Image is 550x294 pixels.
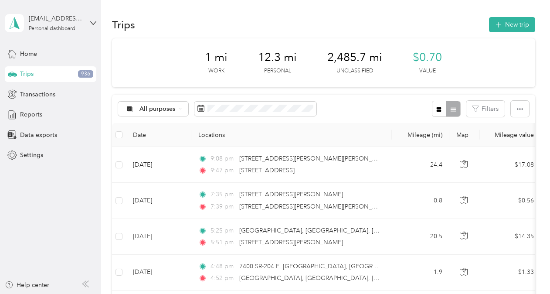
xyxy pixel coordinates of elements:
span: [STREET_ADDRESS][PERSON_NAME] [239,191,343,198]
div: [EMAIL_ADDRESS][PERSON_NAME][DOMAIN_NAME] [29,14,83,23]
p: Value [419,67,436,75]
span: [GEOGRAPHIC_DATA], [GEOGRAPHIC_DATA], [GEOGRAPHIC_DATA] [239,274,435,282]
span: Reports [20,110,42,119]
td: $17.08 [480,147,541,183]
p: Unclassified [336,67,373,75]
span: Settings [20,150,43,160]
td: [DATE] [126,183,191,219]
th: Locations [191,123,392,147]
td: 1.9 [392,255,449,291]
button: New trip [489,17,535,32]
td: 20.5 [392,219,449,255]
span: Data exports [20,130,57,140]
span: 9:47 pm [210,166,235,175]
th: Mileage (mi) [392,123,449,147]
span: 936 [78,70,93,78]
iframe: Everlance-gr Chat Button Frame [501,245,550,294]
p: Personal [264,67,291,75]
span: 2,485.7 mi [327,51,382,65]
span: 4:48 pm [210,262,235,271]
button: Filters [466,101,505,117]
span: [GEOGRAPHIC_DATA], [GEOGRAPHIC_DATA], [GEOGRAPHIC_DATA] [239,227,435,234]
td: 24.4 [392,147,449,183]
th: Mileage value [480,123,541,147]
span: Home [20,49,37,58]
span: Transactions [20,90,55,99]
span: Trips [20,69,34,79]
th: Map [449,123,480,147]
td: [DATE] [126,147,191,183]
div: Personal dashboard [29,26,75,31]
span: 5:51 pm [210,238,235,247]
th: Date [126,123,191,147]
td: $0.56 [480,183,541,219]
span: All purposes [139,106,176,112]
p: Work [208,67,224,75]
span: 7:39 pm [210,202,235,212]
span: $0.70 [413,51,442,65]
button: Help center [5,280,49,290]
span: 1 mi [205,51,227,65]
td: 0.8 [392,183,449,219]
td: [DATE] [126,219,191,255]
span: 12.3 mi [258,51,297,65]
span: 5:25 pm [210,226,235,236]
span: [STREET_ADDRESS] [239,167,295,174]
span: [STREET_ADDRESS][PERSON_NAME][PERSON_NAME] [239,155,391,162]
span: 9:08 pm [210,154,235,164]
td: $14.35 [480,219,541,255]
td: $1.33 [480,255,541,291]
span: 4:52 pm [210,273,235,283]
span: 7400 SR-204 E, [GEOGRAPHIC_DATA], [GEOGRAPHIC_DATA], [GEOGRAPHIC_DATA] [239,263,478,270]
span: [STREET_ADDRESS][PERSON_NAME][PERSON_NAME] [239,203,391,210]
span: 7:35 pm [210,190,235,199]
h1: Trips [112,20,135,29]
td: [DATE] [126,255,191,291]
span: [STREET_ADDRESS][PERSON_NAME] [239,239,343,246]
